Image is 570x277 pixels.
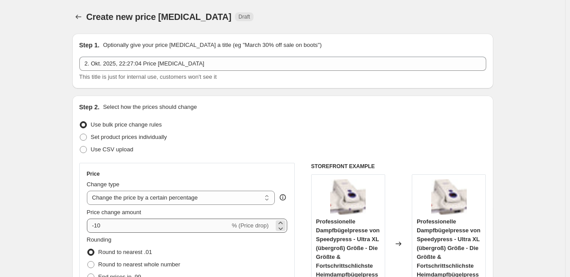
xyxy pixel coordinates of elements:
[91,121,162,128] span: Use bulk price change rules
[232,222,269,229] span: % (Price drop)
[72,11,85,23] button: Price change jobs
[87,170,100,177] h3: Price
[238,13,250,20] span: Draft
[86,12,232,22] span: Create new price [MEDICAL_DATA]
[79,57,486,71] input: 30% off holiday sale
[103,41,321,50] p: Optionally give your price [MEDICAL_DATA] a title (eg "March 30% off sale on boots")
[79,73,217,80] span: This title is just for internal use, customers won't see it
[98,261,180,268] span: Round to nearest whole number
[103,103,197,112] p: Select how the prices should change
[330,179,366,215] img: 61_6Nok50lL_80x.jpg
[87,181,120,188] span: Change type
[87,219,230,233] input: -15
[278,193,287,202] div: help
[87,236,112,243] span: Rounding
[91,146,133,153] span: Use CSV upload
[91,134,167,140] span: Set product prices individually
[79,41,100,50] h2: Step 1.
[79,103,100,112] h2: Step 2.
[87,209,141,215] span: Price change amount
[431,179,467,215] img: 61_6Nok50lL_80x.jpg
[98,249,152,255] span: Round to nearest .01
[311,163,486,170] h6: STOREFRONT EXAMPLE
